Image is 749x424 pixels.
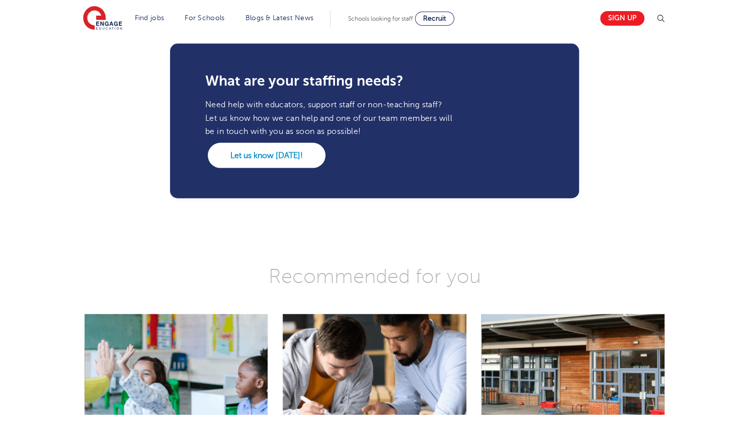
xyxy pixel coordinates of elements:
a: Sign up [600,11,644,26]
p: Need help with educators, support staff or non-teaching staff? Let us know how we can help and on... [205,98,452,138]
a: Blogs & Latest News [245,14,314,22]
a: Recruit [415,12,454,26]
h3: What are your staffing needs? [205,74,544,88]
a: Let us know [DATE]! [208,143,325,168]
span: Recruit [423,15,446,22]
a: For Schools [185,14,224,22]
h3: Recommended for you [77,264,672,289]
span: Schools looking for staff [348,15,413,22]
a: Find jobs [135,14,164,22]
img: Engage Education [83,6,122,31]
